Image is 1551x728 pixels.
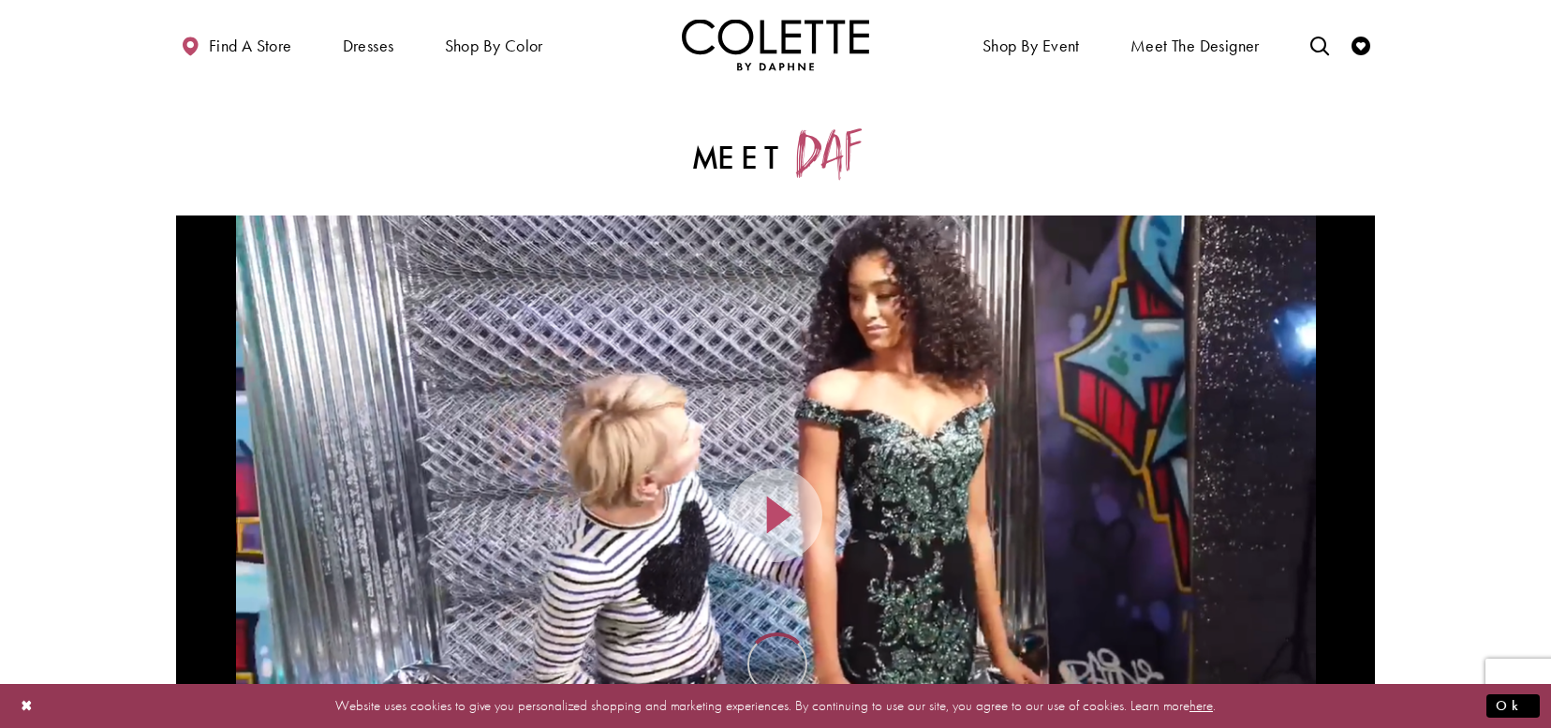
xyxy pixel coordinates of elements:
[445,37,543,55] span: Shop by color
[982,37,1080,55] span: Shop By Event
[794,128,855,177] span: Daf
[343,37,394,55] span: Dresses
[377,129,1174,177] h2: Meet
[682,19,869,70] a: Visit Home Page
[176,19,296,70] a: Find a store
[11,690,43,722] button: Close Dialog
[135,693,1416,719] p: Website uses cookies to give you personalized shopping and marketing experiences. By continuing t...
[1347,19,1375,70] a: Check Wishlist
[209,37,292,55] span: Find a store
[1486,694,1540,718] button: Submit Dialog
[1189,696,1213,715] a: here
[338,19,399,70] span: Dresses
[978,19,1085,70] span: Shop By Event
[440,19,548,70] span: Shop by color
[1126,19,1264,70] a: Meet the designer
[729,468,822,562] button: Play Video
[682,19,869,70] img: Colette by Daphne
[1306,19,1334,70] a: Toggle search
[1130,37,1260,55] span: Meet the designer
